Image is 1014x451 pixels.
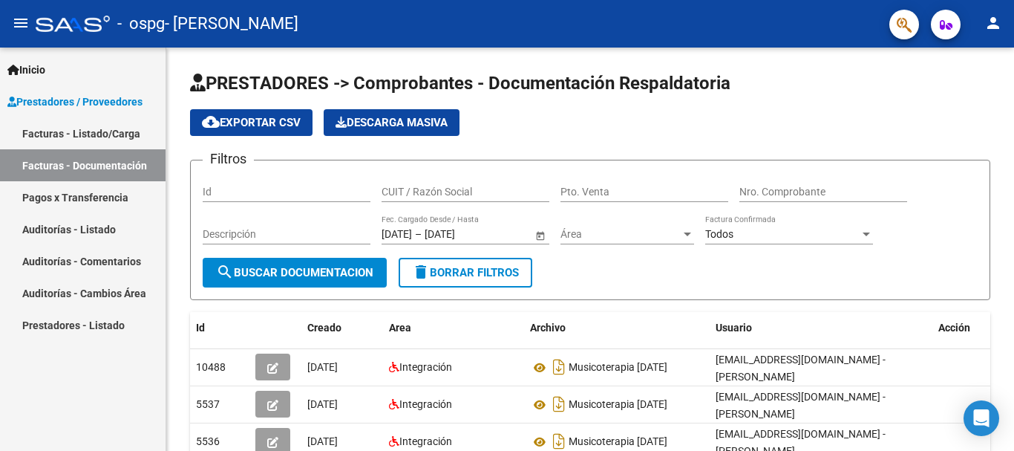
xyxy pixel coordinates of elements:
[932,312,1007,344] datatable-header-cell: Acción
[412,263,430,281] mat-icon: delete
[399,435,452,447] span: Integración
[569,436,667,448] span: Musicoterapia [DATE]
[117,7,165,40] span: - ospg
[964,400,999,436] div: Open Intercom Messenger
[7,94,143,110] span: Prestadores / Proveedores
[569,399,667,411] span: Musicoterapia [DATE]
[165,7,298,40] span: - [PERSON_NAME]
[705,228,733,240] span: Todos
[399,398,452,410] span: Integración
[324,109,459,136] app-download-masive: Descarga masiva de comprobantes (adjuntos)
[716,354,886,383] span: [EMAIL_ADDRESS][DOMAIN_NAME] - [PERSON_NAME]
[389,322,411,334] span: Area
[190,312,249,344] datatable-header-cell: Id
[549,355,569,379] i: Descargar documento
[569,362,667,374] span: Musicoterapia [DATE]
[324,109,459,136] button: Descarga Masiva
[196,322,205,334] span: Id
[190,73,730,94] span: PRESTADORES -> Comprobantes - Documentación Respaldatoria
[307,322,341,334] span: Creado
[530,322,566,334] span: Archivo
[196,361,226,373] span: 10488
[301,312,383,344] datatable-header-cell: Creado
[307,398,338,410] span: [DATE]
[202,116,301,129] span: Exportar CSV
[984,14,1002,32] mat-icon: person
[716,322,752,334] span: Usuario
[716,391,886,420] span: [EMAIL_ADDRESS][DOMAIN_NAME] - [PERSON_NAME]
[196,435,220,447] span: 5536
[532,227,548,243] button: Open calendar
[383,312,524,344] datatable-header-cell: Area
[938,322,970,334] span: Acción
[7,62,45,78] span: Inicio
[425,228,497,241] input: Fecha fin
[415,228,422,241] span: –
[710,312,932,344] datatable-header-cell: Usuario
[549,392,569,416] i: Descargar documento
[190,109,313,136] button: Exportar CSV
[382,228,412,241] input: Fecha inicio
[216,266,373,279] span: Buscar Documentacion
[307,435,338,447] span: [DATE]
[216,263,234,281] mat-icon: search
[560,228,681,241] span: Área
[12,14,30,32] mat-icon: menu
[524,312,710,344] datatable-header-cell: Archivo
[412,266,519,279] span: Borrar Filtros
[203,149,254,169] h3: Filtros
[399,258,532,288] button: Borrar Filtros
[203,258,387,288] button: Buscar Documentacion
[202,113,220,131] mat-icon: cloud_download
[196,398,220,410] span: 5537
[336,116,448,129] span: Descarga Masiva
[307,361,338,373] span: [DATE]
[399,361,452,373] span: Integración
